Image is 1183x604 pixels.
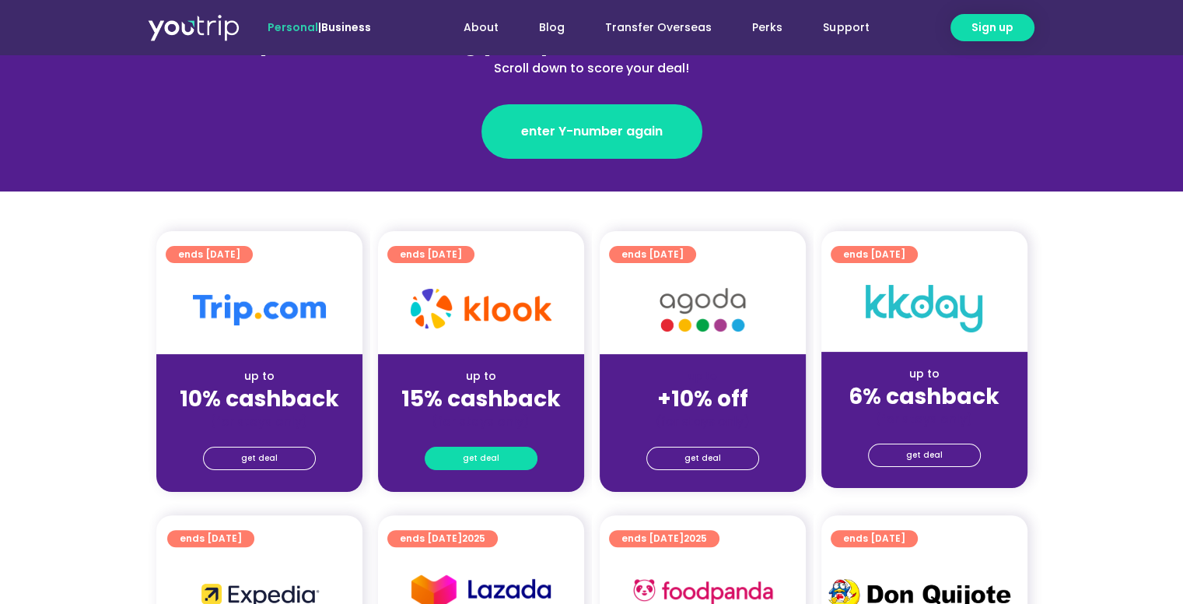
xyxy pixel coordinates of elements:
[621,246,684,263] span: ends [DATE]
[684,448,721,469] span: get deal
[646,447,759,470] a: get deal
[321,19,371,35] a: Business
[443,13,519,42] a: About
[268,19,371,35] span: |
[169,368,350,385] div: up to
[178,246,240,263] span: ends [DATE]
[387,246,474,263] a: ends [DATE]
[481,104,702,159] a: enter Y-number again
[180,384,339,414] strong: 10% cashback
[612,413,793,430] div: (for stays only)
[268,19,318,35] span: Personal
[425,447,537,470] a: get deal
[657,384,748,414] strong: +10% off
[585,13,732,42] a: Transfer Overseas
[390,368,572,385] div: up to
[621,530,707,547] span: ends [DATE]
[519,13,585,42] a: Blog
[166,246,253,263] a: ends [DATE]
[906,444,943,466] span: get deal
[413,13,889,42] nav: Menu
[732,13,803,42] a: Perks
[463,448,499,469] span: get deal
[834,366,1015,382] div: up to
[401,384,561,414] strong: 15% cashback
[180,530,242,547] span: ends [DATE]
[400,530,485,547] span: ends [DATE]
[521,122,663,141] span: enter Y-number again
[868,444,981,467] a: get deal
[167,530,254,547] a: ends [DATE]
[169,413,350,430] div: (for stays only)
[843,530,905,547] span: ends [DATE]
[462,532,485,545] span: 2025
[831,246,918,263] a: ends [DATE]
[849,381,999,412] strong: 6% cashback
[834,411,1015,427] div: (for stays only)
[803,13,889,42] a: Support
[688,368,717,384] span: up to
[843,246,905,263] span: ends [DATE]
[950,14,1034,41] a: Sign up
[831,530,918,547] a: ends [DATE]
[254,59,929,78] div: Scroll down to score your deal!
[400,246,462,263] span: ends [DATE]
[971,19,1013,36] span: Sign up
[387,530,498,547] a: ends [DATE]2025
[390,413,572,430] div: (for stays only)
[203,447,316,470] a: get deal
[241,448,278,469] span: get deal
[609,530,719,547] a: ends [DATE]2025
[684,532,707,545] span: 2025
[609,246,696,263] a: ends [DATE]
